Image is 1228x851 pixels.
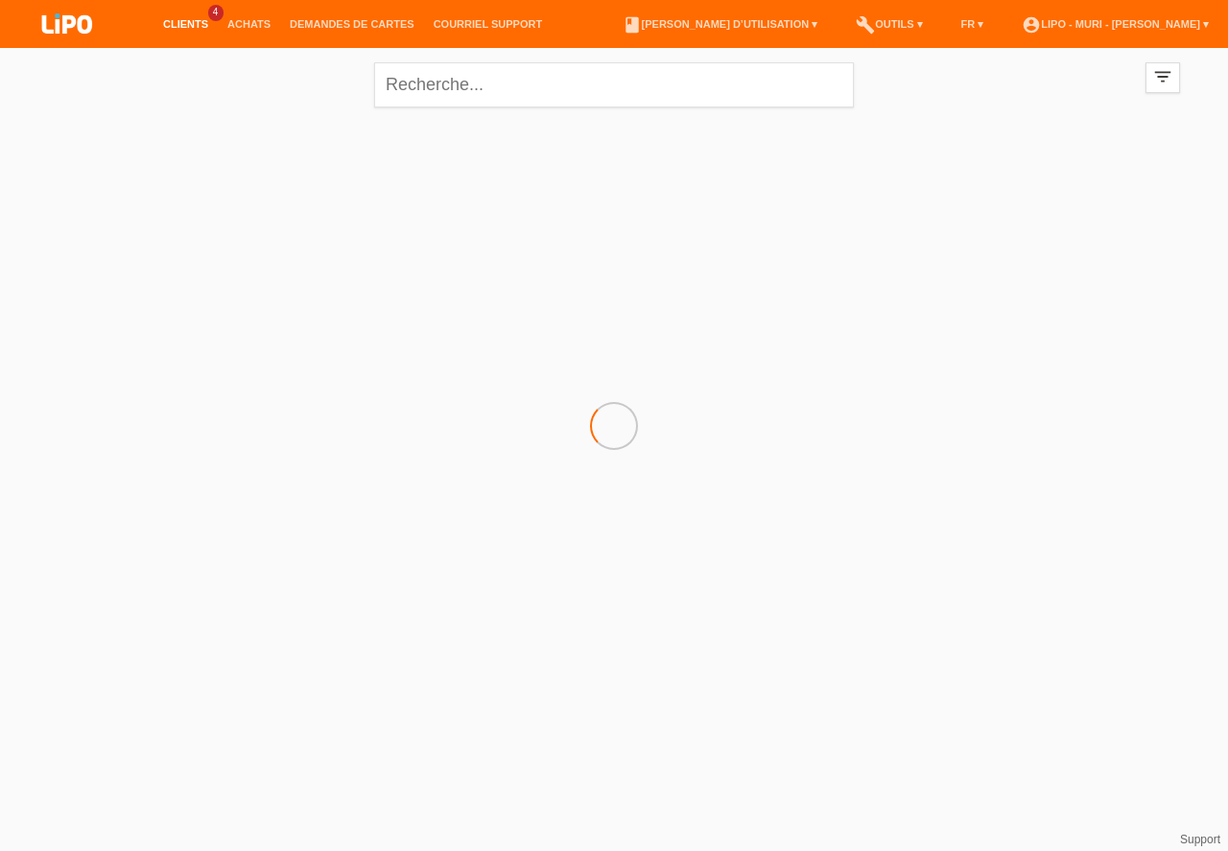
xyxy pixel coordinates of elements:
i: build [856,15,875,35]
i: book [623,15,642,35]
i: filter_list [1152,66,1173,87]
span: 4 [208,5,224,21]
a: buildOutils ▾ [846,18,932,30]
input: Recherche... [374,62,854,107]
a: Achats [218,18,280,30]
a: Courriel Support [424,18,552,30]
a: Support [1180,833,1220,846]
a: account_circleLIPO - Muri - [PERSON_NAME] ▾ [1012,18,1218,30]
a: book[PERSON_NAME] d’utilisation ▾ [613,18,828,30]
a: Demandes de cartes [280,18,424,30]
a: Clients [153,18,218,30]
a: LIPO pay [19,39,115,54]
a: FR ▾ [952,18,994,30]
i: account_circle [1022,15,1041,35]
